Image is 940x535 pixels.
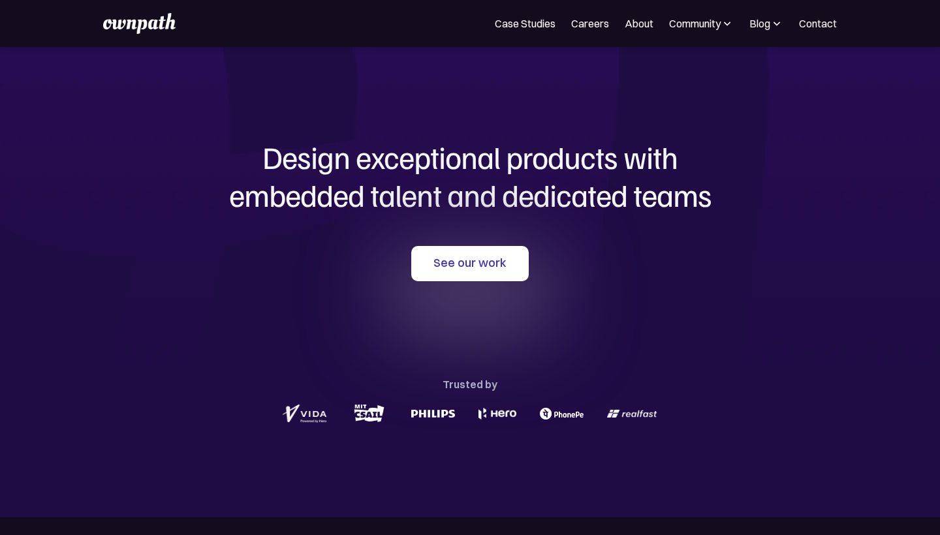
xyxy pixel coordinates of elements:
[443,375,497,393] div: Trusted by
[669,16,721,31] div: Community
[157,138,783,213] h1: Design exceptional products with embedded talent and dedicated teams
[411,246,529,281] a: See our work
[749,16,783,31] div: Blog
[625,16,653,31] a: About
[799,16,837,31] a: Contact
[669,16,734,31] div: Community
[495,16,556,31] a: Case Studies
[749,16,770,31] div: Blog
[571,16,609,31] a: Careers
